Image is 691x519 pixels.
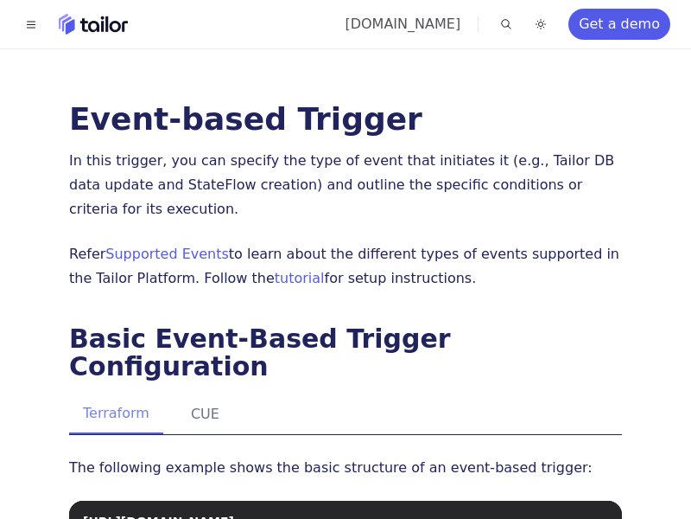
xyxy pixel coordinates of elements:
[69,324,451,381] a: Basic Event-Based Trigger Configuration
[177,394,233,434] button: CUE
[568,9,670,40] a: Get a demo
[496,14,517,35] button: Find something...
[345,16,460,32] a: [DOMAIN_NAME]
[105,246,229,262] a: Supported Events
[21,14,41,35] button: Toggle navigation
[69,101,422,137] a: Event-based Trigger
[69,394,163,434] button: Terraform
[69,242,622,291] p: Refer to learn about the different types of events supported in the Tailor Platform. Follow the f...
[275,270,325,286] a: tutorial
[59,14,128,35] a: Home
[69,456,622,480] p: The following example shows the basic structure of an event-based trigger:
[530,14,551,35] button: Toggle dark mode
[69,149,622,221] p: In this trigger, you can specify the type of event that initiates it (e.g., Tailor DB data update...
